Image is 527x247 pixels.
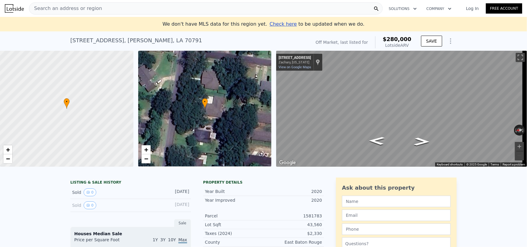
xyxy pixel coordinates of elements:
div: $2,330 [263,230,322,236]
div: County [205,239,263,245]
button: Rotate counterclockwise [514,125,517,136]
button: Keyboard shortcuts [437,162,463,167]
div: 2020 [263,197,322,203]
div: [STREET_ADDRESS] , [PERSON_NAME] , LA 70791 [70,36,202,45]
div: Year Built [205,188,263,194]
a: Show location on map [316,59,320,66]
a: Zoom out [3,154,12,163]
button: Show Options [445,35,457,47]
span: + [6,146,10,153]
div: • [64,98,70,109]
path: Go South, 39th St [407,136,436,148]
div: [DATE] [162,188,189,196]
a: Zoom in [3,145,12,154]
button: View historical data [84,188,96,196]
a: Zoom out [142,154,151,163]
button: SAVE [421,36,442,47]
div: Houses Median Sale [74,231,187,237]
button: Rotate clockwise [522,125,525,136]
div: • [202,98,208,109]
div: Map [276,51,527,167]
div: Street View [276,51,527,167]
span: Search an address or region [29,5,102,12]
div: to be updated when we do. [270,21,364,28]
img: Google [278,159,298,167]
span: © 2025 Google [466,163,487,166]
span: Check here [270,21,297,27]
div: Ask about this property [342,184,451,192]
a: Report a problem [503,163,525,166]
div: Lotside ARV [383,42,411,48]
div: Lot Sqft [205,222,263,228]
div: Zachary, [US_STATE] [279,60,311,64]
div: Price per Square Foot [74,237,131,246]
button: Zoom in [515,142,524,151]
div: Sold [72,201,126,209]
div: We don't have MLS data for this region yet. [162,21,364,28]
div: 1581783 [263,213,322,219]
span: − [144,155,148,162]
input: Phone [342,223,451,235]
button: Company [422,3,456,14]
span: 1Y [153,237,158,242]
span: 10Y [168,237,176,242]
button: Solutions [384,3,422,14]
span: • [202,99,208,104]
span: • [64,99,70,104]
path: Go North, 39th St [362,135,391,147]
a: Terms (opens in new tab) [490,163,499,166]
a: View on Google Maps [279,65,311,69]
a: Free Account [486,3,522,14]
input: Name [342,196,451,207]
a: Zoom in [142,145,151,154]
a: Open this area in Google Maps (opens a new window) [278,159,298,167]
div: Off Market, last listed for [316,39,368,45]
a: Log In [459,5,486,11]
div: Year Improved [205,197,263,203]
div: Sale [174,219,191,227]
div: LISTING & SALE HISTORY [70,180,191,186]
div: Taxes (2024) [205,230,263,236]
div: [DATE] [162,201,189,209]
button: Reset the view [514,127,525,133]
div: [STREET_ADDRESS] [279,56,311,60]
div: East Baton Rouge [263,239,322,245]
div: Parcel [205,213,263,219]
span: Max [178,237,187,243]
img: Lotside [5,4,24,13]
div: Property details [203,180,324,185]
span: $280,000 [383,36,411,42]
div: Sold [72,188,126,196]
input: Email [342,210,451,221]
button: Zoom out [515,151,524,160]
span: − [6,155,10,162]
span: 3Y [160,237,165,242]
div: 2020 [263,188,322,194]
span: + [144,146,148,153]
div: 43,560 [263,222,322,228]
button: View historical data [84,201,96,209]
button: Toggle fullscreen view [516,53,525,62]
